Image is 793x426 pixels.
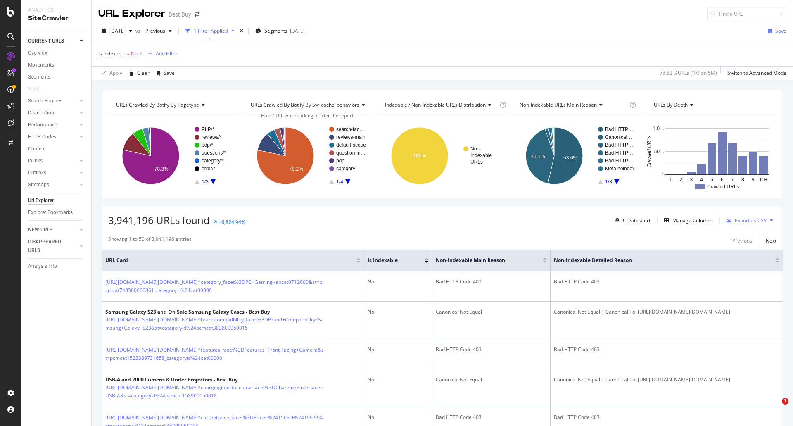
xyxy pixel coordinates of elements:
h4: URLs by Depth [652,98,769,112]
text: reviews/* [202,134,222,140]
text: 53.6% [563,155,577,161]
div: SiteCrawler [28,14,85,23]
div: Bad HTTP Code 403 [554,414,779,421]
div: No [368,278,429,286]
span: Is Indexable [98,50,126,57]
div: NEW URLS [28,226,52,234]
div: Save [775,27,786,34]
text: 2 [680,177,683,183]
div: Analysis Info [28,262,57,271]
text: 7 [731,177,734,183]
div: Bad HTTP Code 403 [554,278,779,286]
div: No [368,414,429,421]
text: Crawled URLs [707,184,739,190]
text: pdp/* [202,142,213,148]
text: 1/4 [336,179,343,185]
div: CURRENT URLS [28,37,64,45]
a: [URL][DOMAIN_NAME][DOMAIN_NAME]^charginginterfacesmv_facet%3DCharging+Interface~USB-A&st=category... [105,383,325,400]
div: Content [28,145,46,153]
button: Previous [142,24,175,38]
text: search-fac… [336,126,364,132]
div: Segments [28,73,50,81]
button: Save [765,24,786,38]
text: 0 [662,172,665,178]
text: questions/* [202,150,226,156]
a: NEW URLS [28,226,77,234]
span: Non-Indexable Main Reason [436,257,530,264]
button: Clear [126,67,150,80]
div: Bad HTTP Code 403 [436,346,547,353]
h4: Indexable / Non-Indexable URLs Distribution [383,98,498,112]
a: Explorer Bookmarks [28,208,85,217]
svg: A chart. [108,120,237,192]
text: 8 [741,177,744,183]
div: Inlinks [28,157,43,165]
text: Indexable [470,152,492,158]
div: Search Engines [28,97,62,105]
text: 5 [711,177,714,183]
text: Bad HTTP… [605,126,633,132]
span: URLs Crawled By Botify By sw_cache_behaviors [251,101,359,108]
button: Create alert [612,214,651,227]
div: Analytics [28,7,85,14]
div: Sitemaps [28,181,49,189]
div: Clear [137,69,150,76]
div: USB-A and 2000 Lumens & Under Projectors - Best Buy [105,376,361,383]
div: Canonical Not Equal | Canonical To: [URL][DOMAIN_NAME][DOMAIN_NAME] [554,376,779,383]
text: 6 [721,177,724,183]
div: Bad HTTP Code 403 [436,414,547,421]
div: DISAPPEARED URLS [28,238,70,255]
div: Save [164,69,175,76]
span: 1 [782,398,788,405]
div: Visits [28,85,40,93]
div: Create alert [623,217,651,224]
div: Export as CSV [735,217,767,224]
text: PLP/* [202,126,214,132]
a: Sitemaps [28,181,77,189]
button: Export as CSV [723,214,767,227]
text: 78.2% [289,166,303,172]
a: Url Explorer [28,196,85,205]
text: category [336,166,355,171]
a: Outlinks [28,169,77,177]
div: Apply [109,69,122,76]
text: Canonical… [605,134,632,140]
div: Outlinks [28,169,46,177]
text: 50… [654,149,665,155]
text: 41.1% [531,154,545,159]
a: DISAPPEARED URLS [28,238,77,255]
span: No [131,48,138,59]
a: CURRENT URLS [28,37,77,45]
div: Bad HTTP Code 403 [436,278,547,286]
div: No [368,308,429,316]
button: 1 Filter Applied [182,24,238,38]
text: Bad HTTP… [605,158,633,164]
a: Distribution [28,109,77,117]
svg: A chart. [646,120,775,192]
span: URL Card [105,257,354,264]
text: 9 [752,177,755,183]
button: [DATE] [98,24,135,38]
a: Inlinks [28,157,77,165]
text: URLs [470,159,483,165]
a: Visits [28,85,49,93]
svg: A chart. [377,120,506,192]
div: Distribution [28,109,54,117]
span: vs [135,27,142,34]
a: Search Engines [28,97,77,105]
text: Bad HTTP… [605,142,633,148]
div: [DATE] [290,27,305,34]
span: Non-Indexable URLs Main Reason [520,101,597,108]
button: Manage Columns [661,215,713,225]
button: Add Filter [145,49,178,59]
div: Bad HTTP Code 403 [554,346,779,353]
text: error/* [202,166,216,171]
div: Previous [732,237,752,244]
text: 78.3% [154,166,169,172]
a: [URL][DOMAIN_NAME][DOMAIN_NAME]^category_facet%3DPC+Gaming~abcat0712000&st=pcmcat748300666861_cat... [105,278,325,295]
button: Apply [98,67,122,80]
text: question-in… [336,150,366,156]
span: URLs Crawled By Botify By pagetype [116,101,199,108]
div: Overview [28,49,48,57]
